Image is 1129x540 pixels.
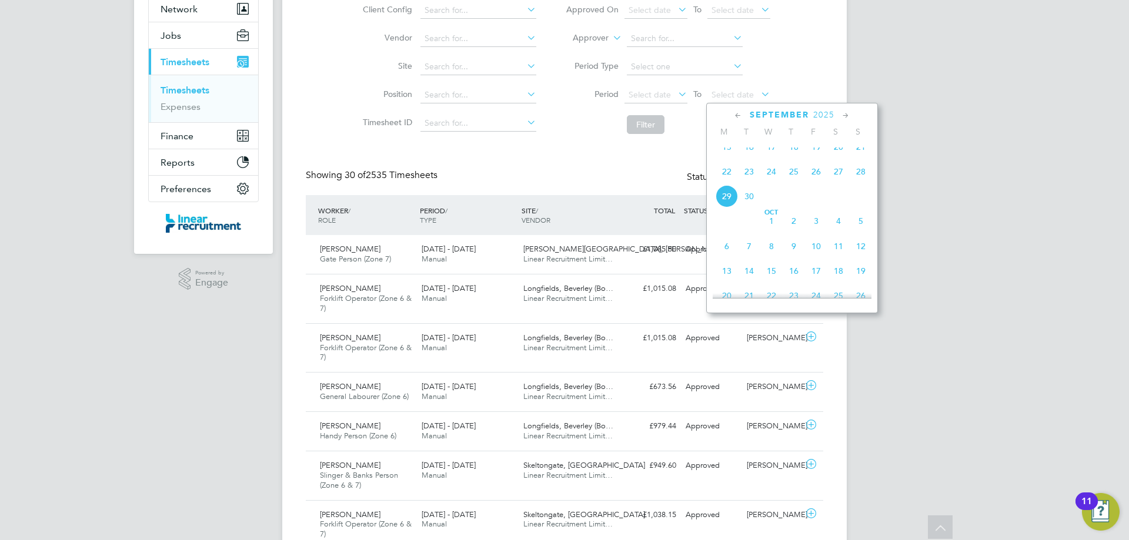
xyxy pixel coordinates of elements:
div: Approved [681,505,742,525]
span: [PERSON_NAME] [320,421,380,431]
span: Select date [629,5,671,15]
span: 19 [805,136,827,158]
input: Search for... [627,31,743,47]
div: PERIOD [417,200,519,230]
span: / [348,206,350,215]
div: £1,015.08 [620,328,681,348]
a: Timesheets [161,85,209,96]
span: [PERSON_NAME] [320,509,380,519]
span: Manual [422,431,447,441]
span: 11 [827,235,850,257]
span: To [690,86,705,102]
span: Manual [422,470,447,480]
span: Skeltongate, [GEOGRAPHIC_DATA] [523,460,645,470]
span: Manual [422,254,447,264]
span: VENDOR [522,215,550,224]
span: 16 [783,260,805,282]
div: [PERSON_NAME] [742,328,803,348]
span: [PERSON_NAME][GEOGRAPHIC_DATA], [PERSON_NAME]… [523,244,734,254]
button: Jobs [149,22,258,48]
label: Timesheet ID [359,117,412,128]
span: Forklift Operator (Zone 6 & 7) [320,293,412,313]
span: 12 [850,235,872,257]
span: Forklift Operator (Zone 6 & 7) [320,343,412,363]
span: Linear Recruitment Limit… [523,293,613,303]
span: Manual [422,343,447,353]
span: Longfields, Beverley (Bo… [523,381,613,391]
span: 20 [827,136,850,158]
span: 2535 Timesheets [345,169,437,181]
label: Approver [556,32,609,44]
button: Finance [149,123,258,149]
span: [DATE] - [DATE] [422,244,476,254]
span: 7 [738,235,760,257]
div: £673.56 [620,377,681,397]
span: 4 [827,210,850,232]
span: [DATE] - [DATE] [422,509,476,519]
span: Powered by [195,268,228,278]
span: Forklift Operator (Zone 6 & 7) [320,519,412,539]
input: Search for... [420,115,536,132]
span: Skeltongate, [GEOGRAPHIC_DATA] [523,509,645,519]
span: 26 [850,284,872,307]
div: £1,015.08 [620,279,681,298]
span: Manual [422,391,447,401]
span: Gate Person (Zone 7) [320,254,391,264]
div: Timesheets [149,75,258,122]
span: TYPE [420,215,436,224]
label: Vendor [359,32,412,43]
span: ROLE [318,215,336,224]
label: Period [566,89,619,99]
span: [PERSON_NAME] [320,381,380,391]
span: 23 [783,284,805,307]
span: M [713,126,735,137]
span: Linear Recruitment Limit… [523,254,613,264]
input: Select one [627,59,743,75]
div: 11 [1081,501,1092,516]
img: linearrecruitment-logo-retina.png [166,214,241,233]
div: £1,038.15 [620,505,681,525]
button: Open Resource Center, 11 new notifications [1082,493,1120,531]
span: 24 [805,284,827,307]
span: S [824,126,847,137]
span: 15 [716,136,738,158]
span: 30 [738,185,760,207]
label: Period Type [566,61,619,71]
div: [PERSON_NAME] [742,456,803,475]
span: Longfields, Beverley (Bo… [523,421,613,431]
button: Filter [627,115,664,134]
span: Engage [195,278,228,288]
span: 20 [716,284,738,307]
span: Handy Person (Zone 6) [320,431,396,441]
span: Linear Recruitment Limit… [523,519,613,529]
span: 28 [850,160,872,183]
label: Site [359,61,412,71]
div: Approved [681,377,742,397]
span: 16 [738,136,760,158]
span: 21 [738,284,760,307]
button: Timesheets [149,49,258,75]
div: [PERSON_NAME] [742,417,803,436]
span: / [445,206,447,215]
span: 14 [738,260,760,282]
span: Select date [712,89,754,100]
label: Approved On [566,4,619,15]
span: 25 [827,284,850,307]
div: WORKER [315,200,417,230]
a: Expenses [161,101,201,112]
span: Reports [161,157,195,168]
span: 9 [783,235,805,257]
button: Preferences [149,176,258,202]
span: Manual [422,293,447,303]
span: [PERSON_NAME] [320,460,380,470]
div: Approved [681,456,742,475]
span: 17 [805,260,827,282]
span: / [536,206,538,215]
span: 5 [850,210,872,232]
span: 25 [783,160,805,183]
span: 6 [716,235,738,257]
span: Linear Recruitment Limit… [523,431,613,441]
div: £1,085.50 [620,240,681,259]
a: Go to home page [148,214,259,233]
div: SITE [519,200,620,230]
